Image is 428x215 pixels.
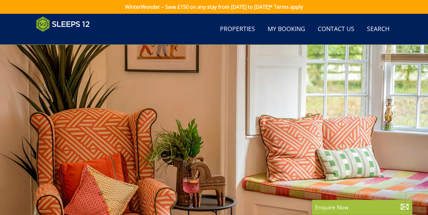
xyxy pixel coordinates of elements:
[315,22,357,36] a: Contact Us
[33,36,99,41] iframe: Customer reviews powered by Trustpilot
[265,22,308,36] a: My Booking
[36,16,90,32] img: Sleeps 12
[364,22,392,36] a: Search
[217,22,258,36] a: Properties
[315,203,409,211] p: Enquire Now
